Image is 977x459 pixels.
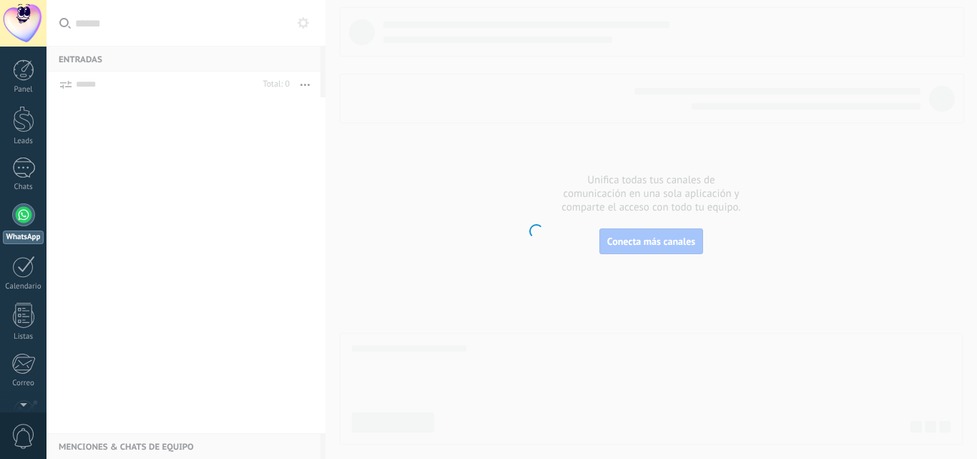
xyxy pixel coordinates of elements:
[3,231,44,244] div: WhatsApp
[3,85,44,95] div: Panel
[3,282,44,291] div: Calendario
[3,183,44,192] div: Chats
[3,137,44,146] div: Leads
[3,332,44,342] div: Listas
[3,379,44,388] div: Correo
